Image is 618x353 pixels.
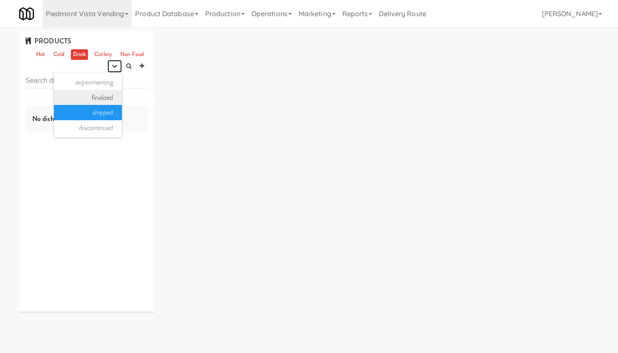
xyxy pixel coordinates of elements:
[54,105,122,120] a: shipped
[54,90,122,105] a: finalized
[19,6,34,21] img: Micromart
[54,120,122,136] a: discontinued
[25,36,71,46] span: PRODUCTS
[25,73,148,88] input: Search dishes
[71,49,88,60] a: Drink
[25,106,148,132] div: No dishes found
[118,49,146,60] a: Non-Food
[92,49,114,60] a: Cutlery
[34,49,47,60] a: Hot
[54,75,122,90] a: experimenting
[51,49,66,60] a: Cold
